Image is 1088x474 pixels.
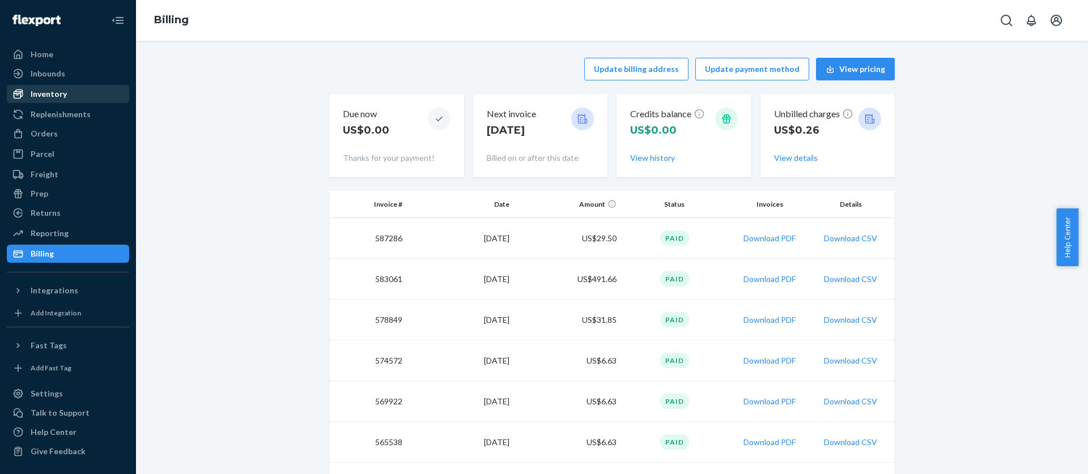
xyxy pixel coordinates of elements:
[514,422,621,463] td: US$6.63
[630,108,705,121] p: Credits balance
[584,58,688,80] button: Update billing address
[31,340,67,351] div: Fast Tags
[407,259,514,300] td: [DATE]
[660,353,689,368] div: Paid
[7,45,129,63] a: Home
[824,314,877,326] button: Download CSV
[824,355,877,366] button: Download CSV
[407,191,514,218] th: Date
[154,14,189,26] a: Billing
[329,422,407,463] td: 565538
[1056,208,1078,266] button: Help Center
[145,4,198,37] ol: breadcrumbs
[7,204,129,222] a: Returns
[660,394,689,409] div: Paid
[329,218,407,259] td: 587286
[31,446,86,457] div: Give Feedback
[31,426,76,438] div: Help Center
[660,312,689,327] div: Paid
[630,124,677,136] span: US$0.00
[407,218,514,259] td: [DATE]
[811,191,895,218] th: Details
[743,274,796,285] button: Download PDF
[728,191,811,218] th: Invoices
[743,437,796,448] button: Download PDF
[487,152,594,164] p: Billed on or after this date
[7,359,129,377] a: Add Fast Tag
[31,109,91,120] div: Replenishments
[31,228,69,239] div: Reporting
[621,191,728,218] th: Status
[514,191,621,218] th: Amount
[774,108,853,121] p: Unbilled charges
[329,259,407,300] td: 583061
[329,381,407,422] td: 569922
[514,300,621,340] td: US$31.85
[31,88,67,100] div: Inventory
[7,224,129,242] a: Reporting
[514,218,621,259] td: US$29.50
[7,65,129,83] a: Inbounds
[816,58,895,80] button: View pricing
[31,308,81,318] div: Add Integration
[31,188,48,199] div: Prep
[31,248,54,259] div: Billing
[329,300,407,340] td: 578849
[1020,9,1043,32] button: Open notifications
[695,58,809,80] button: Update payment method
[7,442,129,460] button: Give Feedback
[660,434,689,450] div: Paid
[7,125,129,143] a: Orders
[31,207,61,219] div: Returns
[743,314,796,326] button: Download PDF
[329,191,407,218] th: Invoice #
[31,49,53,60] div: Home
[31,169,58,180] div: Freight
[7,185,129,203] a: Prep
[743,396,796,407] button: Download PDF
[12,15,61,26] img: Flexport logo
[630,152,675,164] button: View history
[774,152,818,164] button: View details
[514,381,621,422] td: US$6.63
[31,68,65,79] div: Inbounds
[7,336,129,355] button: Fast Tags
[514,259,621,300] td: US$491.66
[7,423,129,441] a: Help Center
[514,340,621,381] td: US$6.63
[7,304,129,322] a: Add Integration
[343,108,389,121] p: Due now
[824,233,877,244] button: Download CSV
[7,385,129,403] a: Settings
[31,148,54,160] div: Parcel
[774,123,853,138] p: US$0.26
[824,437,877,448] button: Download CSV
[343,123,389,138] p: US$0.00
[7,105,129,123] a: Replenishments
[660,271,689,287] div: Paid
[995,9,1018,32] button: Open Search Box
[7,404,129,422] a: Talk to Support
[487,108,536,121] p: Next invoice
[7,85,129,103] a: Inventory
[31,128,58,139] div: Orders
[329,340,407,381] td: 574572
[31,285,78,296] div: Integrations
[824,396,877,407] button: Download CSV
[31,388,63,399] div: Settings
[7,245,129,263] a: Billing
[407,300,514,340] td: [DATE]
[7,165,129,183] a: Freight
[7,145,129,163] a: Parcel
[31,363,71,373] div: Add Fast Tag
[824,274,877,285] button: Download CSV
[660,230,689,246] div: Paid
[107,9,129,32] button: Close Navigation
[743,233,796,244] button: Download PDF
[487,123,536,138] p: [DATE]
[7,281,129,300] button: Integrations
[407,381,514,422] td: [DATE]
[1045,9,1068,32] button: Open account menu
[407,340,514,381] td: [DATE]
